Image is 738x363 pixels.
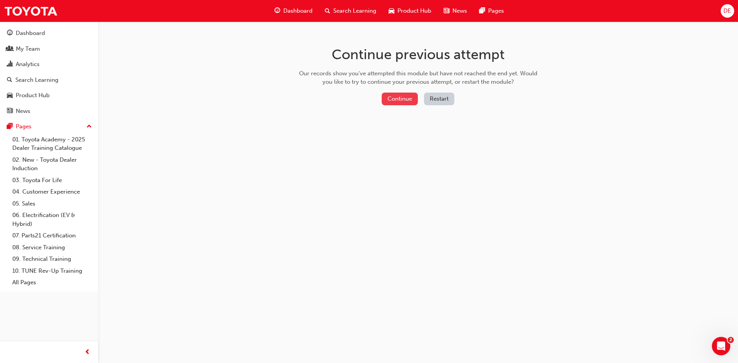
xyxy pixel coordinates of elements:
[3,104,95,118] a: News
[296,69,540,86] div: Our records show you've attempted this module but have not reached the end yet. Would you like to...
[16,45,40,53] div: My Team
[16,107,30,116] div: News
[479,6,485,16] span: pages-icon
[424,93,454,105] button: Restart
[9,134,95,154] a: 01. Toyota Academy - 2025 Dealer Training Catalogue
[268,3,319,19] a: guage-iconDashboard
[9,174,95,186] a: 03. Toyota For Life
[16,122,32,131] div: Pages
[4,2,58,20] img: Trak
[319,3,382,19] a: search-iconSearch Learning
[3,88,95,103] a: Product Hub
[85,348,90,357] span: prev-icon
[9,209,95,230] a: 06. Electrification (EV & Hybrid)
[9,242,95,254] a: 08. Service Training
[9,265,95,277] a: 10. TUNE Rev-Up Training
[7,30,13,37] span: guage-icon
[723,7,731,15] span: DE
[3,25,95,119] button: DashboardMy TeamAnalyticsSearch LearningProduct HubNews
[452,7,467,15] span: News
[7,92,13,99] span: car-icon
[7,77,12,84] span: search-icon
[86,122,92,132] span: up-icon
[437,3,473,19] a: news-iconNews
[7,61,13,68] span: chart-icon
[3,26,95,40] a: Dashboard
[3,119,95,134] button: Pages
[3,73,95,87] a: Search Learning
[9,154,95,174] a: 02. New - Toyota Dealer Induction
[721,4,734,18] button: DE
[283,7,312,15] span: Dashboard
[16,60,40,69] div: Analytics
[16,91,50,100] div: Product Hub
[9,253,95,265] a: 09. Technical Training
[473,3,510,19] a: pages-iconPages
[15,76,58,85] div: Search Learning
[382,3,437,19] a: car-iconProduct Hub
[9,186,95,198] a: 04. Customer Experience
[9,277,95,288] a: All Pages
[16,29,45,38] div: Dashboard
[7,108,13,115] span: news-icon
[397,7,431,15] span: Product Hub
[274,6,280,16] span: guage-icon
[728,337,734,343] span: 2
[382,93,418,105] button: Continue
[325,6,330,16] span: search-icon
[333,7,376,15] span: Search Learning
[3,57,95,71] a: Analytics
[3,42,95,56] a: My Team
[9,198,95,210] a: 05. Sales
[7,123,13,130] span: pages-icon
[488,7,504,15] span: Pages
[444,6,449,16] span: news-icon
[712,337,730,355] iframe: Intercom live chat
[389,6,394,16] span: car-icon
[9,230,95,242] a: 07. Parts21 Certification
[7,46,13,53] span: people-icon
[296,46,540,63] h1: Continue previous attempt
